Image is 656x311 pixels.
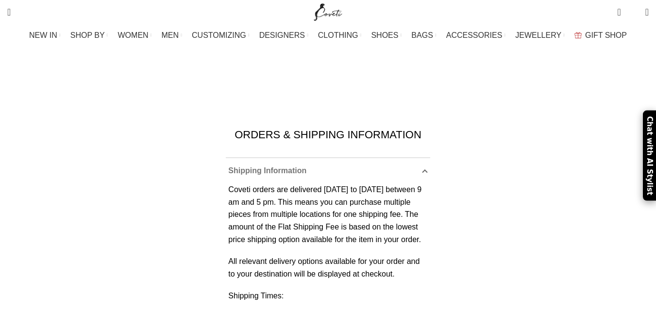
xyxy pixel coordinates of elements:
span: GIFT SHOP [585,31,627,40]
a: 0 [612,2,625,22]
a: MEN [162,26,182,45]
a: SHOP BY [70,26,108,45]
p: Shipping Times: [228,290,427,302]
div: My Wishlist [628,2,638,22]
h1: Orders and shipping [232,56,424,82]
span: Shipping Information [228,166,306,175]
span: JEWELLERY [515,31,561,40]
span: CUSTOMIZING [192,31,246,40]
span: 0 [618,5,625,12]
span: WOMEN [118,31,149,40]
span: BAGS [411,31,433,40]
a: ACCESSORIES [446,26,506,45]
span: SHOES [371,31,398,40]
span: SHOP BY [70,31,105,40]
img: GiftBag [574,32,582,38]
a: GIFT SHOP [574,26,627,45]
a: Site logo [312,7,344,16]
a: NEW IN [29,26,61,45]
p: All relevant delivery options available for your order and to your destination will be displayed ... [228,255,427,280]
a: JEWELLERY [515,26,565,45]
a: Home [275,88,296,97]
span: CLOTHING [318,31,358,40]
div: Main navigation [2,26,654,45]
a: Shipping Information [226,158,430,183]
span: Orders and shipping [305,88,381,97]
span: MEN [162,31,179,40]
a: DESIGNERS [259,26,308,45]
span: 0 [630,10,638,17]
a: Search [2,2,16,22]
span: DESIGNERS [259,31,305,40]
a: CUSTOMIZING [192,26,250,45]
span: NEW IN [29,31,57,40]
a: SHOES [371,26,402,45]
a: BAGS [411,26,436,45]
span: ACCESSORIES [446,31,503,40]
p: Coveti orders are delivered [DATE] to [DATE] between 9 am and 5 pm. This means you can purchase m... [228,183,427,246]
a: WOMEN [118,26,152,45]
h4: ORDERS & SHIPPING INFORMATION [235,128,421,143]
a: CLOTHING [318,26,362,45]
